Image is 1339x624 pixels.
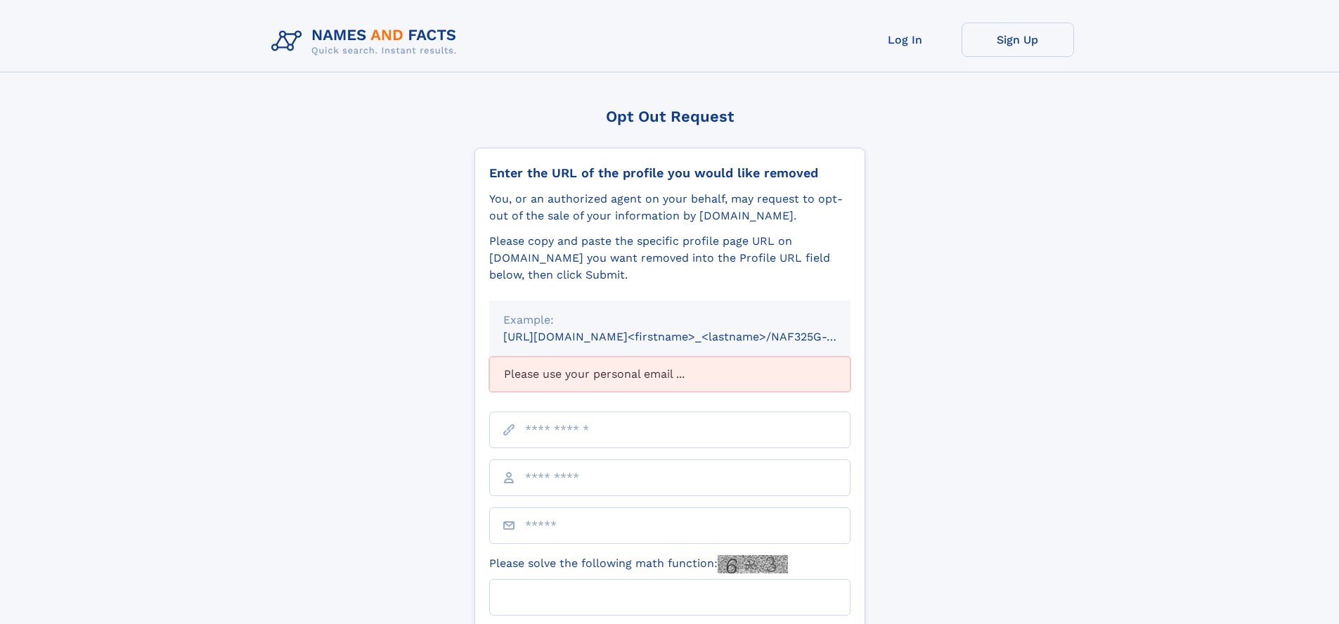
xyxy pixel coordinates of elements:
label: Please solve the following math function: [489,555,788,573]
small: [URL][DOMAIN_NAME]<firstname>_<lastname>/NAF325G-xxxxxxxx [503,330,877,343]
div: Opt Out Request [474,108,865,125]
div: Example: [503,312,836,329]
div: Enter the URL of the profile you would like removed [489,165,850,181]
img: Logo Names and Facts [266,23,468,61]
a: Sign Up [962,23,1074,57]
a: Log In [849,23,962,57]
div: You, or an authorized agent on your behalf, may request to opt-out of the sale of your informatio... [489,191,850,224]
div: Please copy and paste the specific profile page URL on [DOMAIN_NAME] you want removed into the Pr... [489,233,850,284]
div: Please use your personal email ... [489,357,850,392]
